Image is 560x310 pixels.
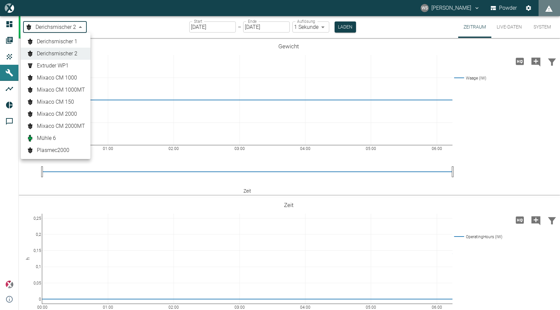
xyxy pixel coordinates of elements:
[26,134,85,142] a: Mühle 6
[37,62,69,70] span: Extruder WP1
[26,146,85,154] a: Plasmec2000
[37,134,56,142] span: Mühle 6
[37,74,77,82] span: Mixaco CM 1000
[26,122,85,130] a: Mixaco CM 2000MT
[37,98,74,106] span: Mixaco CM 150
[26,86,85,94] a: Mixaco CM 1000MT
[26,38,85,46] a: Derichsmischer 1
[26,110,85,118] a: Mixaco CM 2000
[37,50,77,58] span: Derichsmischer 2
[37,110,77,118] span: Mixaco CM 2000
[26,98,85,106] a: Mixaco CM 150
[37,38,77,46] span: Derichsmischer 1
[26,50,85,58] a: Derichsmischer 2
[37,86,85,94] span: Mixaco CM 1000MT
[26,62,85,70] a: Extruder WP1
[26,74,85,82] a: Mixaco CM 1000
[37,146,69,154] span: Plasmec2000
[37,122,85,130] span: Mixaco CM 2000MT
